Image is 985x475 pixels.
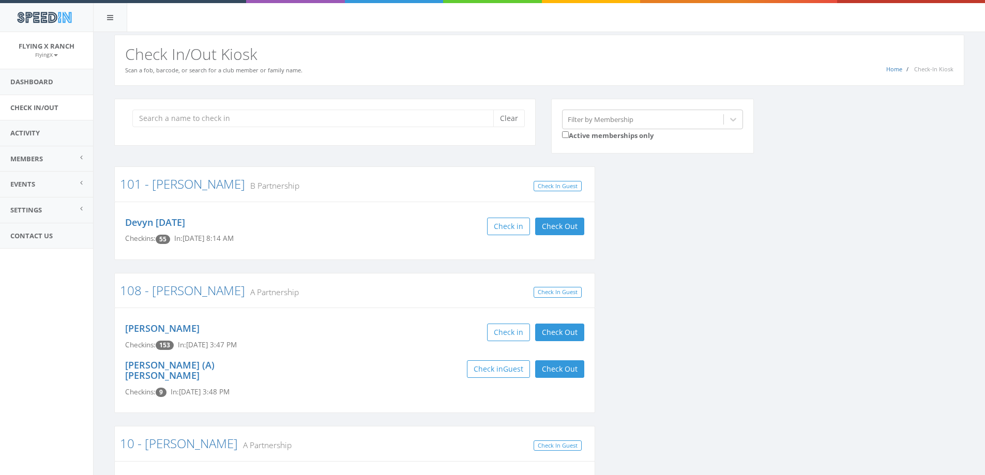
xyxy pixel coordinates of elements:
[125,216,185,228] a: Devyn [DATE]
[467,360,530,378] button: Check inGuest
[503,364,523,374] span: Guest
[120,435,238,452] a: 10 - [PERSON_NAME]
[487,218,530,235] button: Check in
[125,45,953,63] h2: Check In/Out Kiosk
[125,387,156,396] span: Checkins:
[125,66,302,74] small: Scan a fob, barcode, or search for a club member or family name.
[171,387,230,396] span: In: [DATE] 3:48 PM
[245,286,299,298] small: A Partnership
[132,110,501,127] input: Search a name to check in
[10,231,53,240] span: Contact Us
[10,205,42,214] span: Settings
[886,65,902,73] a: Home
[178,340,237,349] span: In: [DATE] 3:47 PM
[562,129,654,141] label: Active memberships only
[125,340,156,349] span: Checkins:
[12,8,77,27] img: speedin_logo.png
[125,322,200,334] a: [PERSON_NAME]
[238,439,292,451] small: A Partnership
[493,110,525,127] button: Clear
[534,440,582,451] a: Check In Guest
[534,287,582,298] a: Check In Guest
[156,235,170,244] span: Checkin count
[120,175,245,192] a: 101 - [PERSON_NAME]
[562,131,569,138] input: Active memberships only
[568,114,633,124] div: Filter by Membership
[10,179,35,189] span: Events
[35,50,58,59] a: FlyingX
[35,51,58,58] small: FlyingX
[914,65,953,73] span: Check-In Kiosk
[535,218,584,235] button: Check Out
[125,234,156,243] span: Checkins:
[534,181,582,192] a: Check In Guest
[156,388,166,397] span: Checkin count
[174,234,234,243] span: In: [DATE] 8:14 AM
[535,324,584,341] button: Check Out
[535,360,584,378] button: Check Out
[125,359,215,381] a: [PERSON_NAME] (A) [PERSON_NAME]
[156,341,174,350] span: Checkin count
[10,154,43,163] span: Members
[120,282,245,299] a: 108 - [PERSON_NAME]
[19,41,74,51] span: Flying X Ranch
[245,180,299,191] small: B Partnership
[487,324,530,341] button: Check in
